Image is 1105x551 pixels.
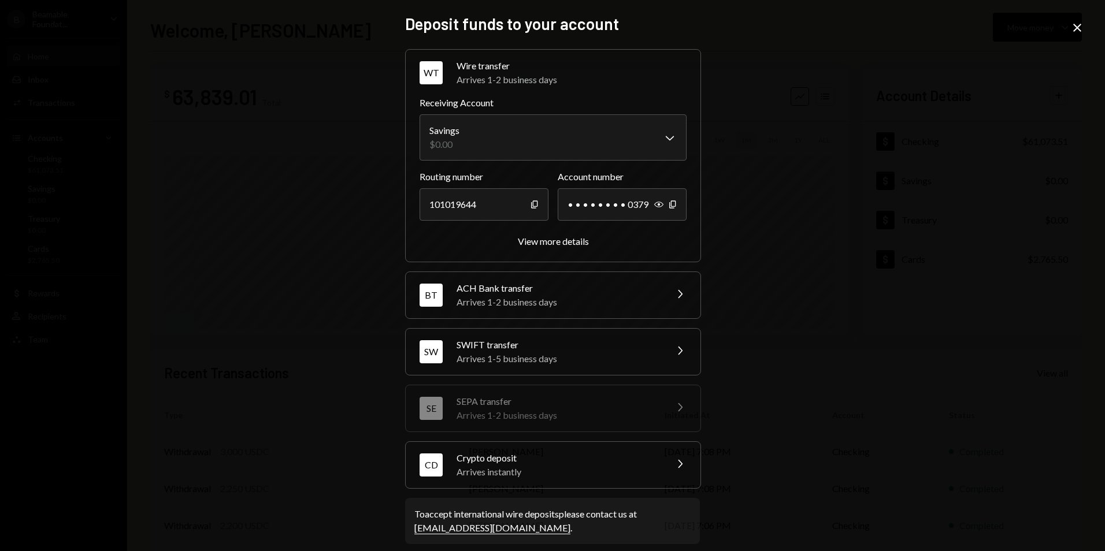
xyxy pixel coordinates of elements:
[420,453,443,476] div: CD
[420,114,687,161] button: Receiving Account
[457,73,687,87] div: Arrives 1-2 business days
[457,59,687,73] div: Wire transfer
[457,465,659,479] div: Arrives instantly
[406,329,700,375] button: SWSWIFT transferArrives 1-5 business days
[420,284,443,307] div: BT
[518,236,589,248] button: View more details
[406,385,700,431] button: SESEPA transferArrives 1-2 business days
[457,451,659,465] div: Crypto deposit
[558,188,687,221] div: • • • • • • • • 0379
[457,295,659,309] div: Arrives 1-2 business days
[420,397,443,420] div: SE
[406,50,700,96] button: WTWire transferArrives 1-2 business days
[457,338,659,352] div: SWIFT transfer
[420,96,687,248] div: WTWire transferArrives 1-2 business days
[457,281,659,295] div: ACH Bank transfer
[406,272,700,318] button: BTACH Bank transferArrives 1-2 business days
[457,394,659,408] div: SEPA transfer
[414,522,570,534] a: [EMAIL_ADDRESS][DOMAIN_NAME]
[420,170,548,184] label: Routing number
[420,188,548,221] div: 101019644
[518,236,589,247] div: View more details
[457,408,659,422] div: Arrives 1-2 business days
[420,96,687,110] label: Receiving Account
[420,340,443,363] div: SW
[420,61,443,84] div: WT
[558,170,687,184] label: Account number
[406,442,700,488] button: CDCrypto depositArrives instantly
[405,13,700,35] h2: Deposit funds to your account
[414,507,691,535] div: To accept international wire deposits please contact us at .
[457,352,659,366] div: Arrives 1-5 business days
